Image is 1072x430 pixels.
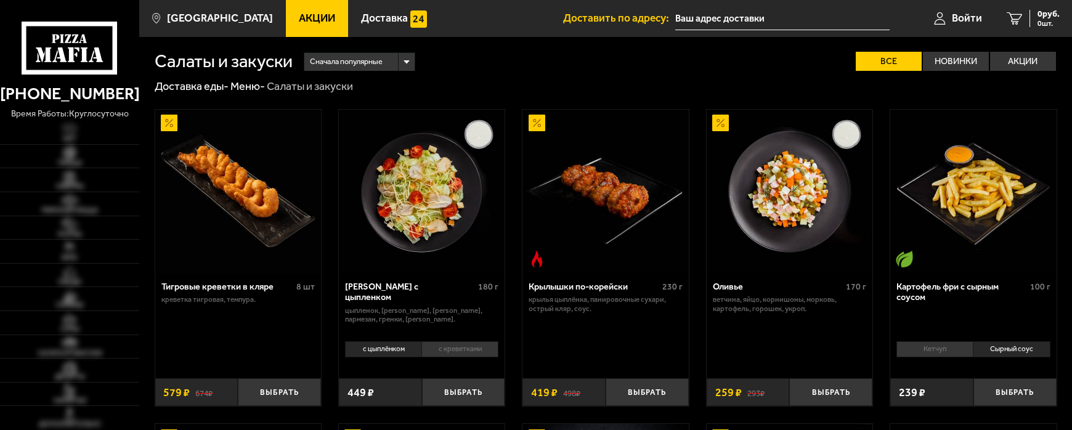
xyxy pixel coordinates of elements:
p: креветка тигровая, темпура. [161,295,315,304]
a: Доставка еды- [155,79,229,93]
div: Оливье [713,282,843,292]
span: 419 ₽ [531,387,558,398]
span: Войти [952,13,982,23]
label: Новинки [923,52,989,71]
img: Крылышки по-корейски [524,110,688,274]
img: Акционный [161,115,177,131]
input: Ваш адрес доставки [675,7,890,30]
a: Салат Цезарь с цыпленком [339,110,505,274]
div: Тигровые креветки в кляре [161,282,293,292]
span: [GEOGRAPHIC_DATA] [167,13,273,23]
img: Акционный [712,115,729,131]
s: 293 ₽ [747,387,765,398]
p: крылья цыплёнка, панировочные сухари, острый кляр, соус. [529,295,682,313]
span: 8 шт [296,282,315,292]
label: Все [856,52,922,71]
span: 230 г [662,282,683,292]
span: 170 г [846,282,866,292]
span: 449 ₽ [347,387,374,398]
p: ветчина, яйцо, корнишоны, морковь, картофель, горошек, укроп. [713,295,866,313]
img: Салат Цезарь с цыпленком [340,110,504,274]
li: с цыплёнком [345,341,421,357]
li: Сырный соус [973,341,1050,357]
img: Оливье [708,110,872,274]
span: 259 ₽ [715,387,742,398]
span: 0 руб. [1037,10,1060,18]
span: 100 г [1030,282,1050,292]
span: 180 г [478,282,498,292]
a: АкционныйТигровые креветки в кляре [155,110,321,274]
span: Доставить по адресу: [563,13,675,23]
h1: Салаты и закуски [155,52,293,70]
li: с креветками [421,341,498,357]
a: АкционныйОстрое блюдоКрылышки по-корейски [522,110,688,274]
img: Острое блюдо [529,251,545,267]
div: 0 [890,338,1056,370]
span: Акции [299,13,335,23]
p: цыпленок, [PERSON_NAME], [PERSON_NAME], пармезан, гренки, [PERSON_NAME]. [345,306,498,324]
button: Выбрать [789,378,872,405]
a: Меню- [230,79,265,93]
img: Вегетарианское блюдо [896,251,912,267]
span: 579 ₽ [163,387,190,398]
button: Выбрать [606,378,689,405]
span: Доставка [361,13,408,23]
img: Тигровые креветки в кляре [156,110,320,274]
a: АкционныйОливье [707,110,872,274]
img: 15daf4d41897b9f0e9f617042186c801.svg [410,10,427,27]
a: Вегетарианское блюдоКартофель фри с сырным соусом [890,110,1056,274]
button: Выбрать [422,378,505,405]
li: Кетчуп [896,341,973,357]
div: Картофель фри с сырным соусом [896,282,1026,303]
span: 0 шт. [1037,20,1060,27]
img: Акционный [529,115,545,131]
s: 498 ₽ [563,387,580,398]
button: Выбрать [238,378,321,405]
div: Крылышки по-корейски [529,282,659,292]
div: [PERSON_NAME] с цыпленком [345,282,475,303]
span: 239 ₽ [899,387,925,398]
s: 674 ₽ [195,387,213,398]
div: Салаты и закуски [267,79,353,94]
div: 0 [339,338,505,370]
img: Картофель фри с сырным соусом [891,110,1055,274]
span: Сначала популярные [310,51,383,72]
label: Акции [990,52,1056,71]
button: Выбрать [973,378,1057,405]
